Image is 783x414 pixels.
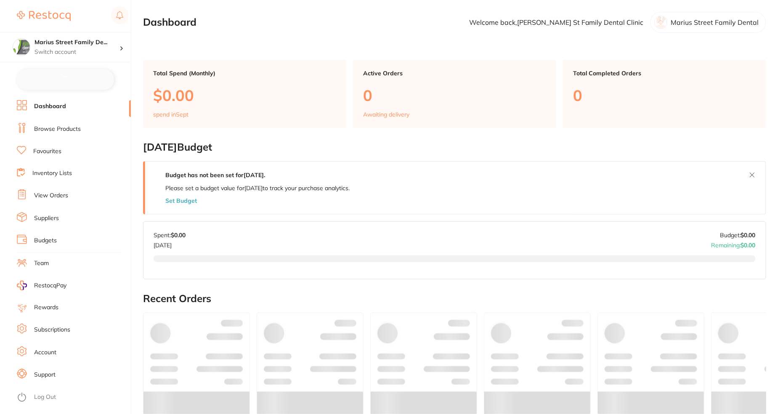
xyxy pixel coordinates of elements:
[17,281,27,290] img: RestocqPay
[34,102,66,111] a: Dashboard
[165,185,350,191] p: Please set a budget value for [DATE] to track your purchase analytics.
[363,70,546,77] p: Active Orders
[13,39,30,56] img: Marius Street Family Dental
[154,232,186,239] p: Spent:
[17,281,66,290] a: RestocqPay
[563,60,766,128] a: Total Completed Orders0
[34,191,68,200] a: View Orders
[34,125,81,133] a: Browse Products
[33,147,61,156] a: Favourites
[469,19,644,26] p: Welcome back, [PERSON_NAME] St Family Dental Clinic
[671,19,759,26] p: Marius Street Family Dental
[171,231,186,239] strong: $0.00
[34,371,56,379] a: Support
[741,231,756,239] strong: $0.00
[34,236,57,245] a: Budgets
[165,197,197,204] button: Set Budget
[720,232,756,239] p: Budget:
[153,87,336,104] p: $0.00
[153,70,336,77] p: Total Spend (Monthly)
[363,87,546,104] p: 0
[34,393,56,401] a: Log Out
[143,141,766,153] h2: [DATE] Budget
[154,239,186,249] p: [DATE]
[34,281,66,290] span: RestocqPay
[165,171,265,179] strong: Budget has not been set for [DATE] .
[711,239,756,249] p: Remaining:
[741,241,756,249] strong: $0.00
[363,111,409,118] p: Awaiting delivery
[35,48,119,56] p: Switch account
[573,87,756,104] p: 0
[34,214,59,223] a: Suppliers
[143,60,346,128] a: Total Spend (Monthly)$0.00spend inSept
[573,70,756,77] p: Total Completed Orders
[17,11,71,21] img: Restocq Logo
[34,303,58,312] a: Rewards
[34,348,56,357] a: Account
[153,111,188,118] p: spend in Sept
[17,6,71,26] a: Restocq Logo
[34,259,49,268] a: Team
[17,391,128,404] button: Log Out
[143,16,196,28] h2: Dashboard
[143,293,766,305] h2: Recent Orders
[353,60,556,128] a: Active Orders0Awaiting delivery
[34,326,70,334] a: Subscriptions
[35,38,119,47] h4: Marius Street Family Dental
[32,169,72,178] a: Inventory Lists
